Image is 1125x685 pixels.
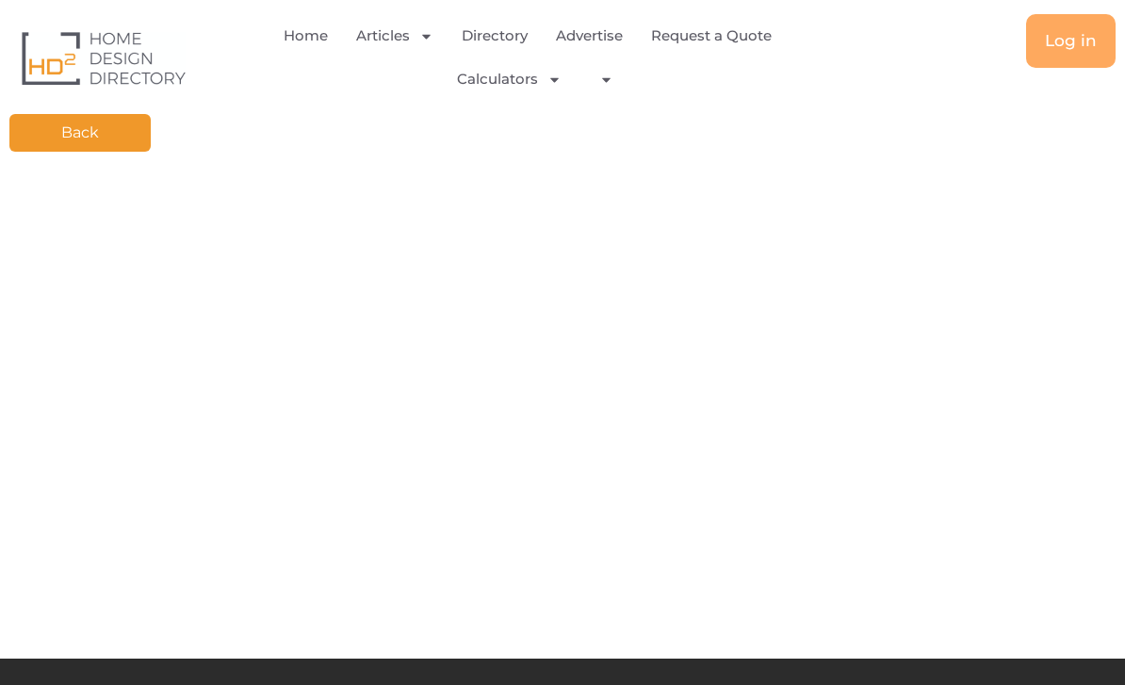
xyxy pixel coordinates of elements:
a: Request a Quote [651,14,772,57]
a: Back [9,114,151,152]
a: Directory [462,14,528,57]
a: Advertise [556,14,623,57]
a: Articles [356,14,433,57]
a: Home [284,14,328,57]
span: Log in [1045,33,1097,49]
a: Calculators [457,57,562,101]
a: Log in [1026,14,1116,68]
nav: Menu [231,14,840,101]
